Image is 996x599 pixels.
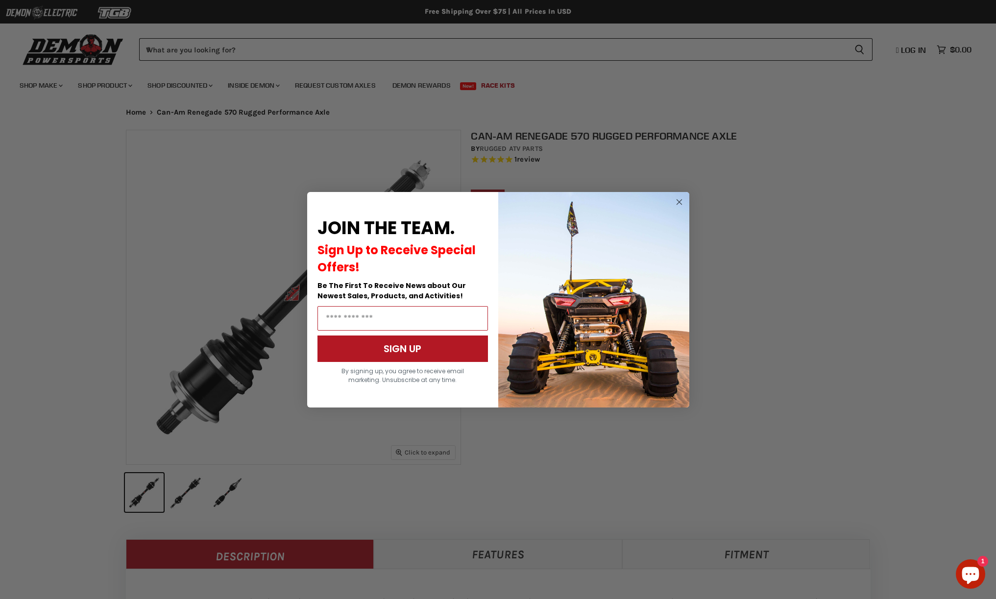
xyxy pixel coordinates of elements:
span: By signing up, you agree to receive email marketing. Unsubscribe at any time. [341,367,464,384]
span: Be The First To Receive News about Our Newest Sales, Products, and Activities! [317,281,466,301]
button: Close dialog [673,196,685,208]
inbox-online-store-chat: Shopify online store chat [953,559,988,591]
span: JOIN THE TEAM. [317,216,455,240]
input: Email Address [317,306,488,331]
span: Sign Up to Receive Special Offers! [317,242,476,275]
img: a9095488-b6e7-41ba-879d-588abfab540b.jpeg [498,192,689,407]
button: SIGN UP [317,335,488,362]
